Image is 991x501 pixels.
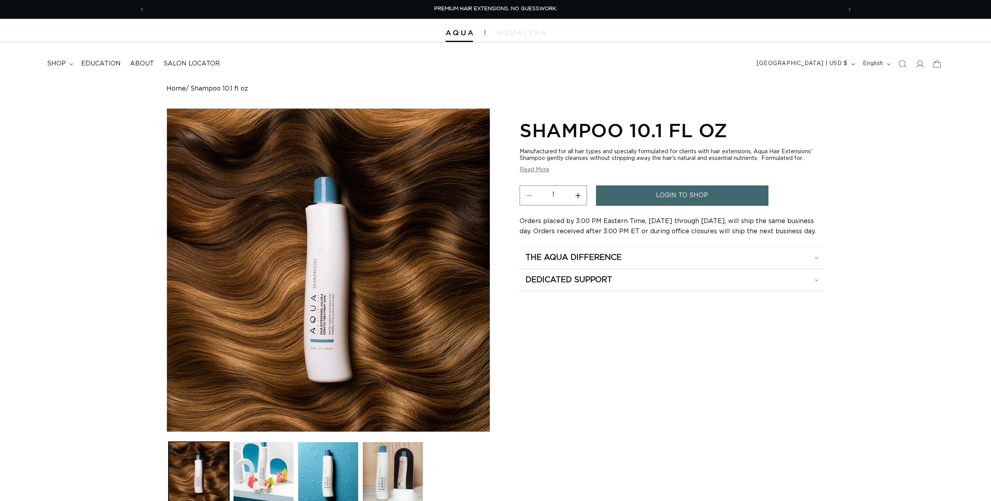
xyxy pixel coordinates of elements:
[596,185,768,205] a: login to shop
[863,60,883,68] span: English
[752,56,858,71] button: [GEOGRAPHIC_DATA] | USD $
[42,55,76,73] summary: shop
[894,55,911,73] summary: Search
[125,55,159,73] a: About
[130,60,154,68] span: About
[167,85,825,93] nav: breadcrumbs
[520,269,824,291] summary: Dedicated Support
[190,85,248,93] span: Shampoo 10.1 fl oz
[520,247,824,269] summary: The Aqua Difference
[520,167,549,173] button: Read More
[656,185,708,205] span: login to shop
[520,118,824,142] h1: Shampoo 10.1 fl oz
[525,275,612,285] h2: Dedicated Support
[133,2,150,17] button: Previous announcement
[858,56,894,71] button: English
[76,55,125,73] a: Education
[446,30,473,36] img: Aqua Hair Extensions
[525,252,621,263] h2: The Aqua Difference
[434,6,557,11] span: PREMIUM HAIR EXTENSIONS. NO GUESSWORK.
[159,55,225,73] a: Salon Locator
[520,218,816,234] span: Orders placed by 3:00 PM Eastern Time, [DATE] through [DATE], will ship the same business day. Or...
[497,30,546,35] img: aqualyna.com
[47,60,66,68] span: shop
[757,60,848,68] span: [GEOGRAPHIC_DATA] | USD $
[81,60,121,68] span: Education
[841,2,858,17] button: Next announcement
[520,149,824,162] div: Manufactured for all hair types and specially formulated for clients with hair extensions, Aqua H...
[167,85,186,93] a: Home
[163,60,220,68] span: Salon Locator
